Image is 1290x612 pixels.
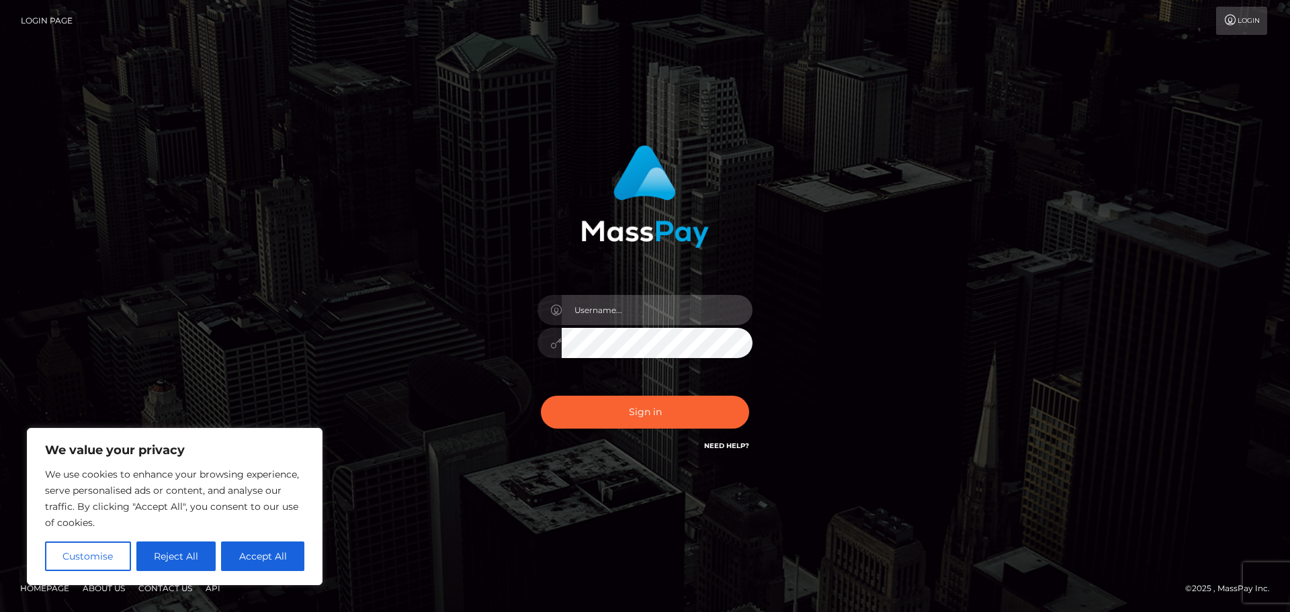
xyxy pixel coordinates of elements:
[541,396,749,429] button: Sign in
[704,441,749,450] a: Need Help?
[21,7,73,35] a: Login Page
[1216,7,1267,35] a: Login
[562,295,752,325] input: Username...
[45,442,304,458] p: We value your privacy
[1185,581,1280,596] div: © 2025 , MassPay Inc.
[133,578,198,599] a: Contact Us
[15,578,75,599] a: Homepage
[136,541,216,571] button: Reject All
[581,145,709,248] img: MassPay Login
[45,466,304,531] p: We use cookies to enhance your browsing experience, serve personalised ads or content, and analys...
[45,541,131,571] button: Customise
[221,541,304,571] button: Accept All
[200,578,226,599] a: API
[27,428,322,585] div: We value your privacy
[77,578,130,599] a: About Us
